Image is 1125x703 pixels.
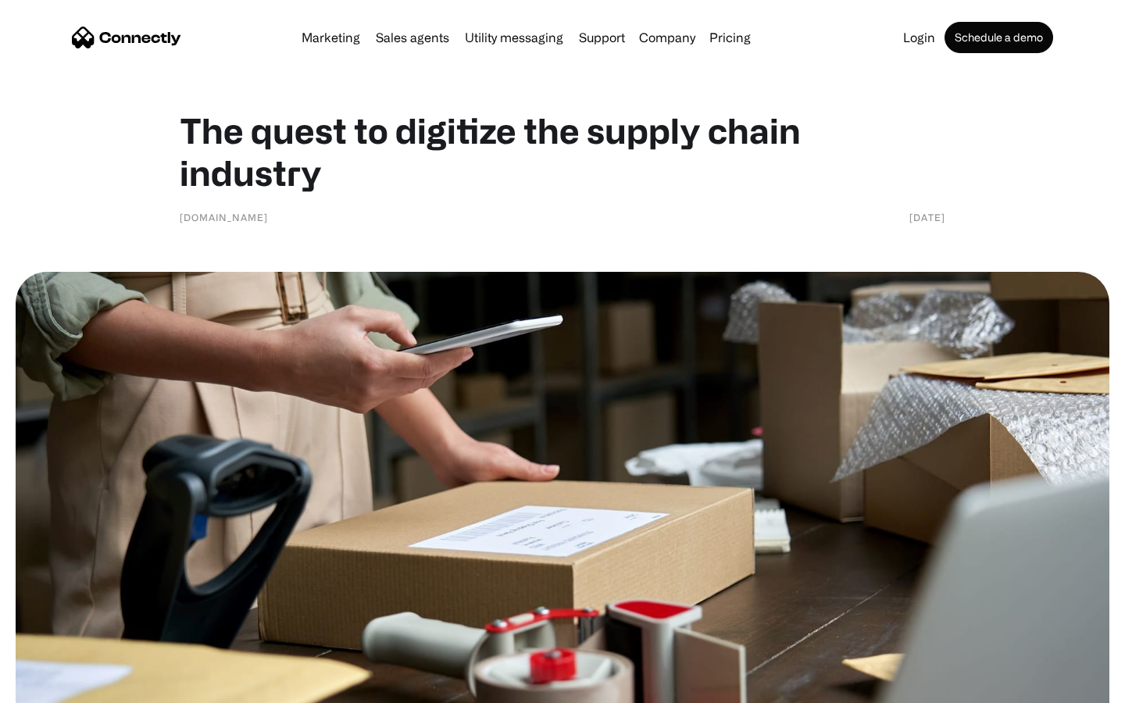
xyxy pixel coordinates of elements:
[31,676,94,698] ul: Language list
[295,31,366,44] a: Marketing
[909,209,945,225] div: [DATE]
[703,31,757,44] a: Pricing
[180,209,268,225] div: [DOMAIN_NAME]
[897,31,941,44] a: Login
[945,22,1053,53] a: Schedule a demo
[639,27,695,48] div: Company
[180,109,945,194] h1: The quest to digitize the supply chain industry
[459,31,570,44] a: Utility messaging
[16,676,94,698] aside: Language selected: English
[370,31,455,44] a: Sales agents
[573,31,631,44] a: Support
